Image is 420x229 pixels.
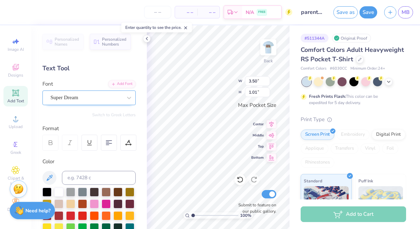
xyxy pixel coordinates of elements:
[102,37,127,47] span: Personalized Numbers
[251,133,264,138] span: Middle
[301,34,328,42] div: # 511344A
[301,143,328,154] div: Applique
[359,6,377,18] button: Save
[296,5,330,19] input: Untitled Design
[301,66,326,72] span: Comfort Colors
[330,66,347,72] span: # 6030CC
[42,64,136,73] div: Text Tool
[92,112,136,118] button: Switch to Greek Letters
[336,129,370,140] div: Embroidery
[333,6,358,18] button: Save as
[398,6,413,18] a: MB
[144,6,171,18] input: – –
[179,9,193,16] span: – –
[301,157,334,168] div: Rhinestones
[301,46,404,63] span: Comfort Colors Adult Heavyweight RS Pocket T-Shirt
[9,124,23,129] span: Upload
[251,155,264,160] span: Bottom
[42,158,136,166] div: Color
[264,58,273,64] div: Back
[25,207,50,214] strong: Need help?
[251,122,264,127] span: Center
[331,143,358,154] div: Transfers
[309,93,395,106] div: This color can be expedited for 5 day delivery.
[304,186,349,221] img: Standard
[304,177,322,184] span: Standard
[3,175,28,187] span: Clipart & logos
[240,212,251,219] span: 100 %
[301,116,406,124] div: Print Type
[201,9,215,16] span: – –
[382,143,398,154] div: Foil
[10,150,21,155] span: Greek
[332,34,371,42] div: Original Proof
[301,129,334,140] div: Screen Print
[258,10,266,15] span: FREE
[246,9,254,16] span: N/A
[261,40,275,54] img: Back
[235,202,276,214] label: Submit to feature on our public gallery.
[309,94,346,99] strong: Fresh Prints Flash:
[360,143,380,154] div: Vinyl
[372,129,405,140] div: Digital Print
[42,125,136,133] div: Format
[42,80,53,88] label: Font
[7,98,24,104] span: Add Text
[402,8,410,16] span: MB
[108,80,136,88] div: Add Font
[251,144,264,149] span: Top
[358,186,403,221] img: Puff Ink
[55,37,79,47] span: Personalized Names
[8,72,23,78] span: Designs
[8,47,24,52] span: Image AI
[62,171,136,185] input: e.g. 7428 c
[7,207,24,212] span: Decorate
[350,66,385,72] span: Minimum Order: 24 +
[358,177,373,184] span: Puff Ink
[121,23,192,32] div: Enter quantity to see the price.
